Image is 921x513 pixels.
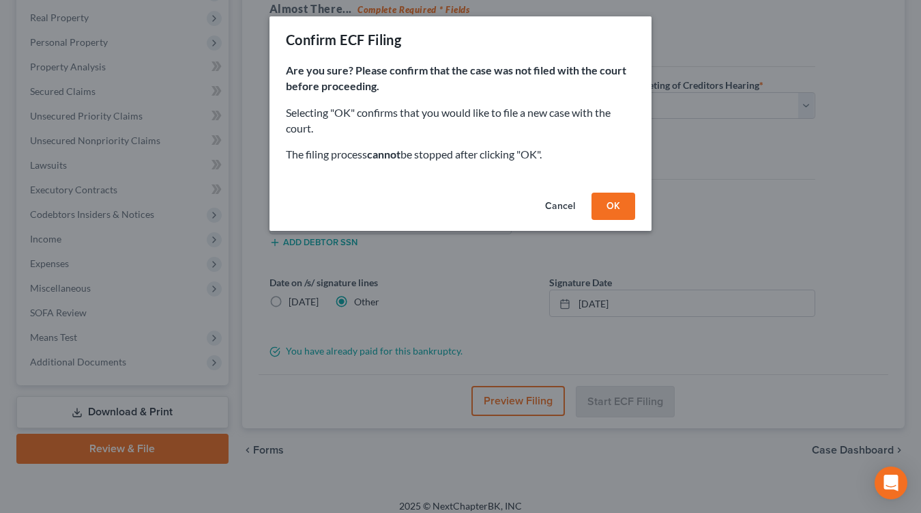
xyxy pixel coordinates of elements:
button: Cancel [534,193,586,220]
p: The filing process be stopped after clicking "OK". [286,147,635,163]
div: Open Intercom Messenger [875,467,907,499]
button: OK [591,193,635,220]
strong: cannot [367,148,400,161]
p: Selecting "OK" confirms that you would like to file a new case with the court. [286,105,635,137]
div: Confirm ECF Filing [286,30,401,49]
strong: Are you sure? Please confirm that the case was not filed with the court before proceeding. [286,64,626,92]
